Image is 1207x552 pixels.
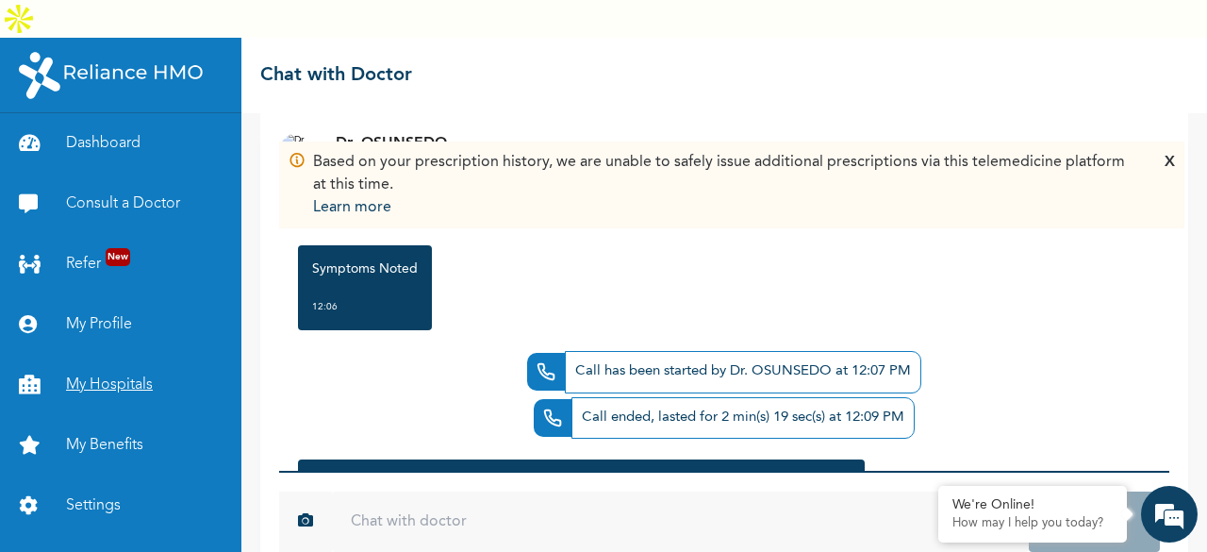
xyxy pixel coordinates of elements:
p: How may I help you today? [952,516,1113,531]
div: Call has been started by Dr. OSUNSEDO at 12:07 PM [565,351,921,393]
span: We're online! [109,176,260,366]
div: Minimize live chat window [309,9,355,55]
div: X [1165,151,1175,219]
p: Learn more [313,196,1136,219]
div: FAQs [185,457,360,515]
img: d_794563401_company_1708531726252_794563401 [35,94,76,142]
img: RelianceHMO's Logo [19,52,203,99]
span: New [106,248,130,266]
div: Chat with us now [98,106,317,130]
img: Info [289,151,306,169]
textarea: Type your message and hit 'Enter' [9,391,359,457]
p: Symptoms Noted [312,259,418,278]
h2: Chat with Doctor [260,61,412,90]
img: Dr. undefined` [279,133,317,171]
div: Based on your prescription history, we are unable to safely issue additional prescriptions via th... [313,151,1136,219]
p: Dr. OSUNSEDO [336,132,478,155]
div: We're Online! [952,497,1113,513]
span: Conversation [9,490,185,503]
div: Call ended, lasted for 2 min(s) 19 sec(s) at 12:09 PM [571,397,915,440]
div: 12:06 [312,297,418,316]
input: Chat with doctor [332,492,1029,552]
